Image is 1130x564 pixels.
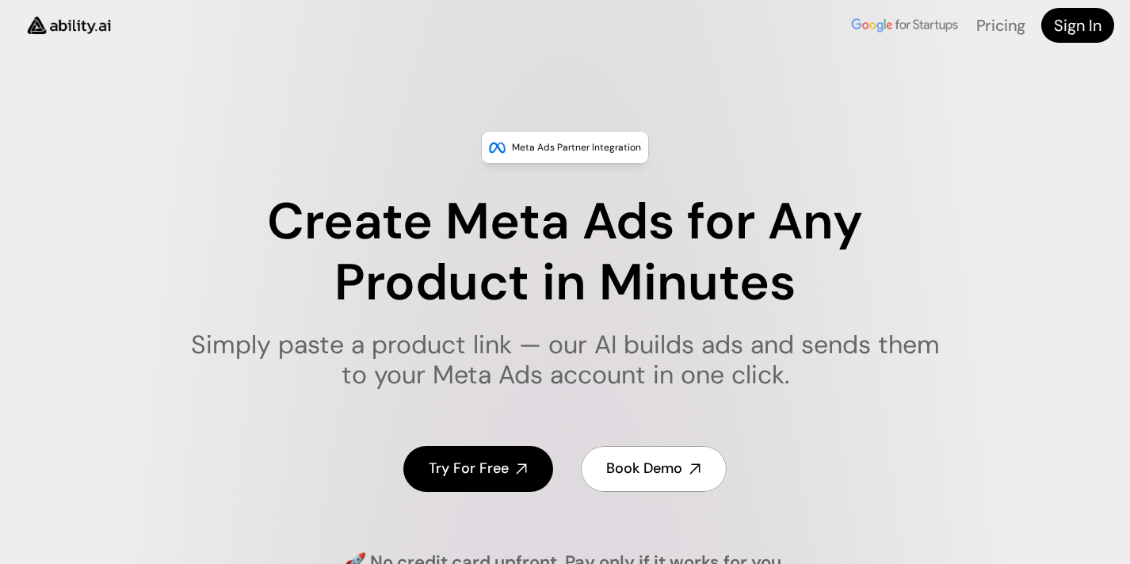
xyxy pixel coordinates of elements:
a: Book Demo [581,446,727,491]
a: Pricing [976,15,1025,36]
h1: Create Meta Ads for Any Product in Minutes [181,192,950,314]
a: Sign In [1041,8,1114,43]
h1: Simply paste a product link — our AI builds ads and sends them to your Meta Ads account in one cl... [181,330,950,391]
h4: Book Demo [606,459,682,478]
a: Try For Free [403,446,553,491]
p: Meta Ads Partner Integration [512,139,641,155]
h4: Try For Free [429,459,509,478]
h4: Sign In [1054,14,1101,36]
